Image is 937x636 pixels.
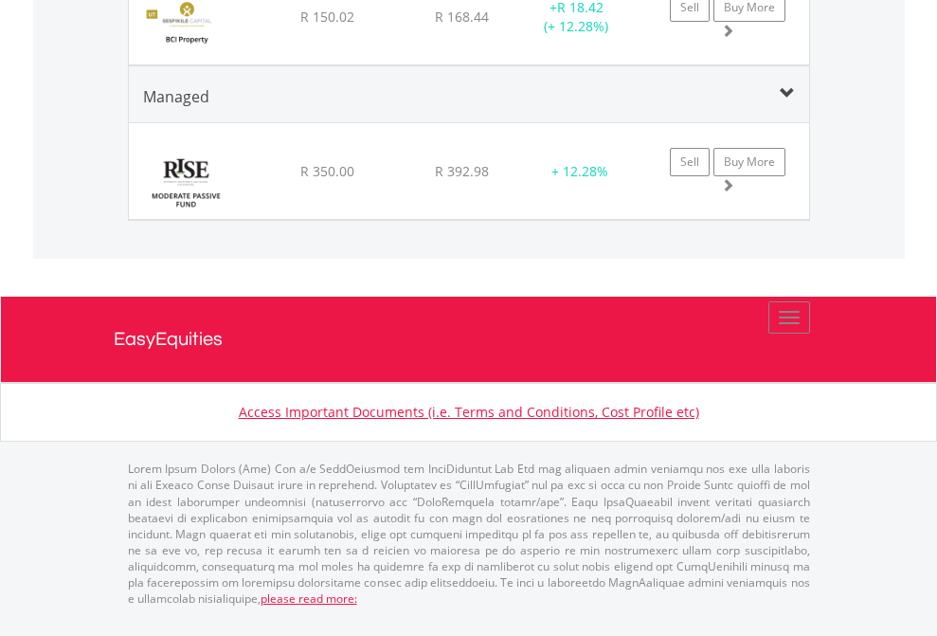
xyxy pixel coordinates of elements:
[114,297,824,382] a: EasyEquities
[261,591,357,607] a: please read more:
[435,162,489,180] span: R 392.98
[670,148,710,176] a: Sell
[143,86,209,107] span: Managed
[239,403,699,421] a: Access Important Documents (i.e. Terms and Conditions, Cost Profile etc)
[713,148,785,176] a: Buy More
[300,162,354,180] span: R 350.00
[532,162,628,181] div: + 12.28%
[138,147,234,214] img: RISE%20Moderate%20Passive%20Fund.png
[300,8,354,26] span: R 150.02
[128,461,810,607] p: Lorem Ipsum Dolors (Ame) Con a/e SeddOeiusmod tem InciDiduntut Lab Etd mag aliquaen admin veniamq...
[435,8,489,26] span: R 168.44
